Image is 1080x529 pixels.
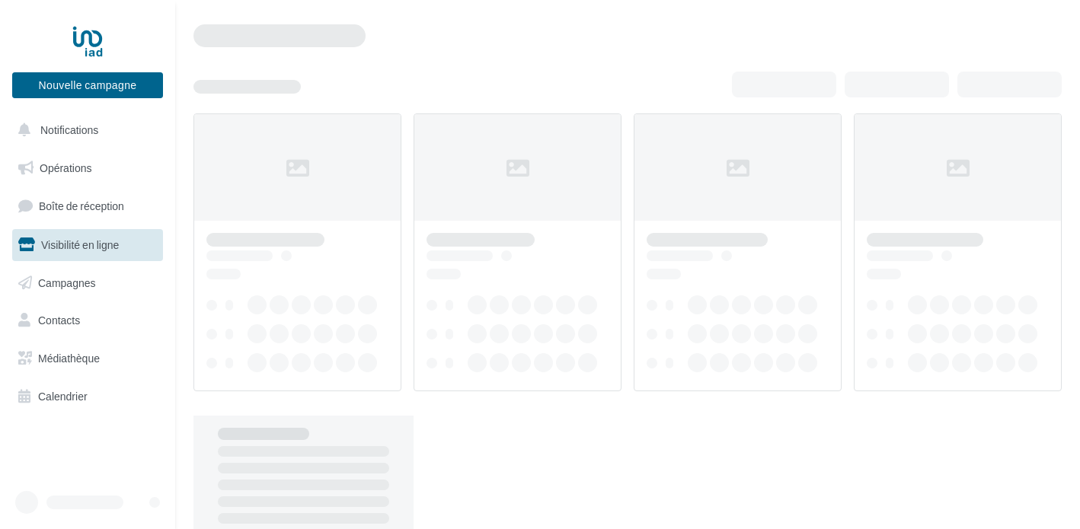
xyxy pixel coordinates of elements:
span: Notifications [40,123,98,136]
a: Boîte de réception [9,190,166,222]
a: Campagnes [9,267,166,299]
span: Boîte de réception [39,199,124,212]
span: Campagnes [38,276,96,288]
a: Médiathèque [9,343,166,374]
span: Opérations [40,161,91,174]
span: Calendrier [38,390,88,403]
a: Calendrier [9,381,166,413]
button: Nouvelle campagne [12,72,163,98]
span: Contacts [38,314,80,327]
a: Opérations [9,152,166,184]
a: Contacts [9,304,166,336]
a: Visibilité en ligne [9,229,166,261]
button: Notifications [9,114,160,146]
span: Visibilité en ligne [41,238,119,251]
span: Médiathèque [38,352,100,365]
